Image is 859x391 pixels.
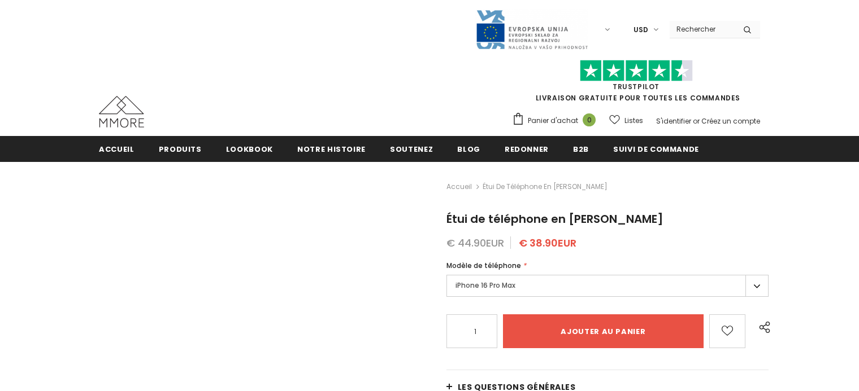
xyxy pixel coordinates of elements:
span: Notre histoire [297,144,366,155]
a: Redonner [505,136,549,161]
a: B2B [573,136,589,161]
span: Blog [457,144,480,155]
span: USD [634,24,648,36]
span: LIVRAISON GRATUITE POUR TOUTES LES COMMANDES [512,65,760,103]
span: or [693,116,700,126]
input: Search Site [670,21,735,37]
a: Accueil [446,180,472,194]
span: € 44.90EUR [446,236,504,250]
img: Cas MMORE [99,96,144,128]
span: € 38.90EUR [519,236,576,250]
span: Produits [159,144,202,155]
img: Faites confiance aux étoiles pilotes [580,60,693,82]
span: Étui de téléphone en [PERSON_NAME] [483,180,608,194]
a: TrustPilot [613,82,660,91]
a: Produits [159,136,202,161]
span: Modèle de téléphone [446,261,521,270]
a: Accueil [99,136,135,161]
span: Lookbook [226,144,273,155]
a: S'identifier [656,116,691,126]
a: soutenez [390,136,433,161]
a: Lookbook [226,136,273,161]
a: Notre histoire [297,136,366,161]
a: Créez un compte [701,116,760,126]
span: Suivi de commande [613,144,699,155]
span: Listes [624,115,643,126]
input: Ajouter au panier [503,314,704,348]
a: Panier d'achat 0 [512,112,601,129]
span: soutenez [390,144,433,155]
a: Blog [457,136,480,161]
span: Redonner [505,144,549,155]
span: Accueil [99,144,135,155]
img: Javni Razpis [475,9,588,50]
label: iPhone 16 Pro Max [446,275,769,297]
a: Javni Razpis [475,24,588,34]
a: Suivi de commande [613,136,699,161]
span: 0 [583,113,596,126]
span: Panier d'achat [528,115,578,126]
span: B2B [573,144,589,155]
span: Étui de téléphone en [PERSON_NAME] [446,211,663,227]
a: Listes [609,111,643,130]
